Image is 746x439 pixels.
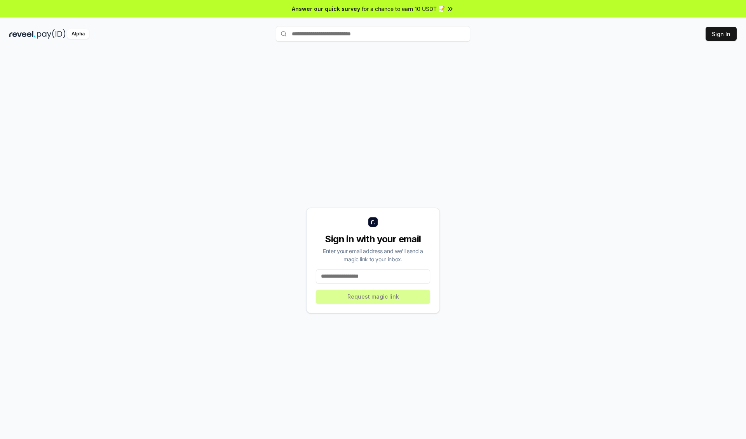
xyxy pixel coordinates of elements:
div: Sign in with your email [316,233,430,245]
img: reveel_dark [9,29,35,39]
span: Answer our quick survey [292,5,360,13]
button: Sign In [706,27,737,41]
div: Enter your email address and we’ll send a magic link to your inbox. [316,247,430,263]
img: logo_small [368,217,378,227]
div: Alpha [67,29,89,39]
img: pay_id [37,29,66,39]
span: for a chance to earn 10 USDT 📝 [362,5,445,13]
